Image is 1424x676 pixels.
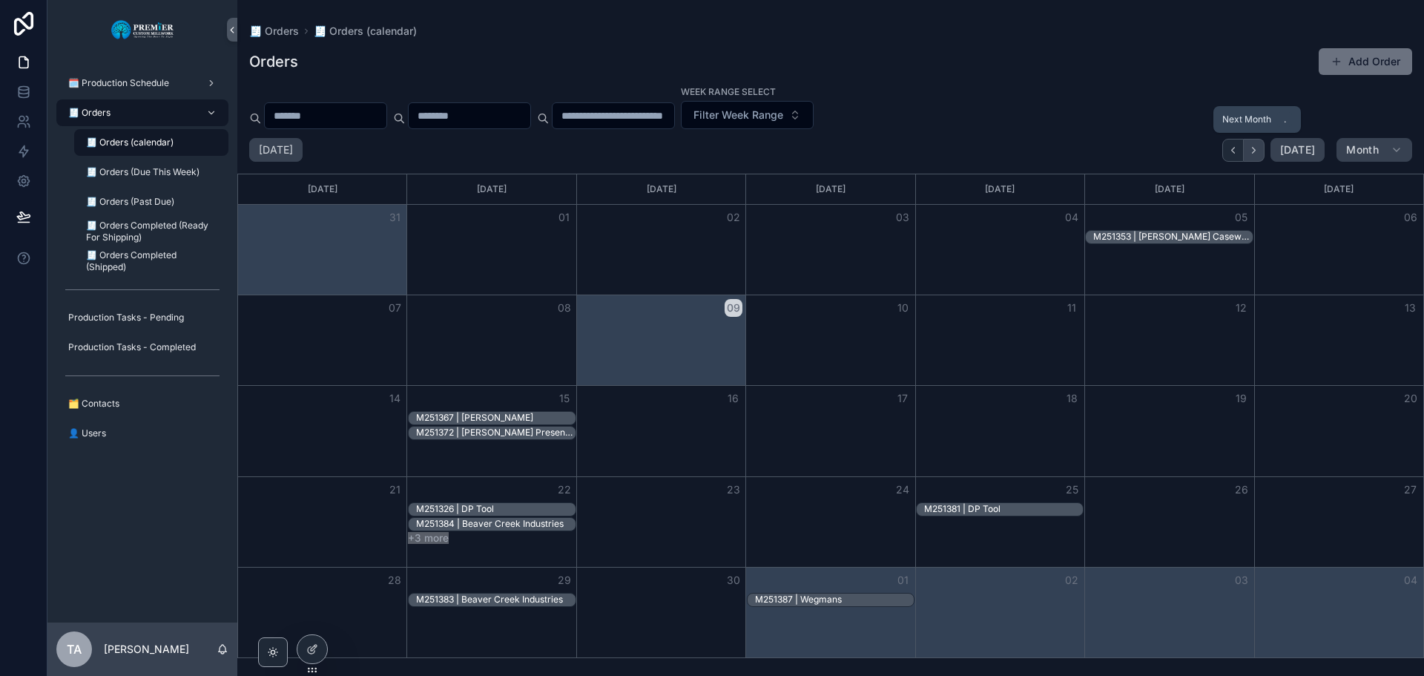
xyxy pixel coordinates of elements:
div: [DATE] [748,174,912,204]
button: 07 [386,299,403,317]
button: 30 [725,571,742,589]
button: 01 [894,571,912,589]
div: M251367 | [PERSON_NAME] [416,412,533,424]
div: M251381 | DP Tool [924,503,1001,515]
button: 15 [556,390,573,407]
button: [DATE] [1270,138,1325,162]
a: 🧾 Orders (Due This Week) [74,159,228,186]
div: M251353 | Conley Caseworks [1093,230,1252,243]
button: 05 [1233,209,1250,226]
span: [DATE] [1280,143,1315,157]
div: M251387 | Wegmans [755,593,842,606]
img: App logo [111,18,175,42]
div: Month View [237,174,1424,658]
button: 24 [894,481,912,499]
div: M251384 | Beaver Creek Industries [416,518,564,530]
div: M251372 | Miller's Presentation Furniture [416,426,575,439]
a: 🧾 Orders (calendar) [314,24,417,39]
div: M251381 | DP Tool [924,502,1001,516]
div: M251387 | Wegmans [755,594,842,606]
button: 23 [725,481,742,499]
button: 11 [1063,299,1081,317]
h2: [DATE] [259,142,293,157]
div: [DATE] [409,174,573,204]
a: 🧾 Orders (calendar) [74,129,228,156]
span: Production Tasks - Completed [68,341,196,353]
span: Production Tasks - Pending [68,312,184,324]
div: [DATE] [1257,174,1421,204]
button: 06 [1402,209,1420,226]
span: 🧾 Orders (Due This Week) [86,166,200,178]
label: Week Range Select [681,85,776,98]
span: . [1279,114,1290,125]
button: 19 [1233,390,1250,407]
button: 02 [725,209,742,226]
a: 🧾 Orders Completed (Shipped) [74,248,228,275]
button: Month [1336,138,1412,162]
button: 13 [1402,299,1420,317]
span: Month [1346,143,1379,157]
button: 27 [1402,481,1420,499]
button: 08 [556,299,573,317]
button: Back [1222,139,1244,162]
a: 🧾 Orders [56,99,228,126]
a: 🧾 Orders Completed (Ready For Shipping) [74,218,228,245]
a: Production Tasks - Pending [56,304,228,331]
a: 🗓️ Production Schedule [56,70,228,96]
span: 👤 Users [68,427,106,439]
button: 28 [386,571,403,589]
a: 🧾 Orders [249,24,299,39]
span: 🗂️ Contacts [68,398,119,410]
button: 14 [386,390,403,407]
button: 26 [1233,481,1250,499]
div: M251326 | DP Tool [416,503,494,515]
a: 👤 Users [56,420,228,447]
button: 31 [386,209,403,226]
span: Next Month [1222,114,1271,125]
button: 04 [1402,571,1420,589]
span: 🧾 Orders Completed (Shipped) [86,249,214,273]
button: 17 [894,390,912,407]
span: TA [67,640,82,658]
p: [PERSON_NAME] [104,642,189,657]
span: Filter Week Range [693,108,783,122]
span: 🗓️ Production Schedule [68,77,169,89]
button: +3 more [408,532,449,544]
div: M251326 | DP Tool [416,502,494,516]
span: 🧾 Orders (Past Due) [86,196,174,208]
button: Add Order [1319,48,1412,75]
a: 🗂️ Contacts [56,390,228,417]
button: 16 [725,390,742,407]
button: 04 [1063,209,1081,226]
button: 12 [1233,299,1250,317]
button: 02 [1063,571,1081,589]
button: 10 [894,299,912,317]
div: scrollable content [47,59,237,466]
h1: Orders [249,51,298,72]
span: 🧾 Orders (calendar) [86,137,174,148]
div: M251367 | Dave Johnson [416,411,533,424]
div: [DATE] [1087,174,1251,204]
button: 20 [1402,390,1420,407]
div: [DATE] [918,174,1082,204]
button: 25 [1063,481,1081,499]
div: M251384 | Beaver Creek Industries [416,517,564,531]
div: M251353 | [PERSON_NAME] Caseworks [1093,231,1252,243]
div: M251383 | Beaver Creek Industries [416,594,563,606]
button: 22 [556,481,573,499]
button: Select Button [681,101,814,129]
div: [DATE] [579,174,743,204]
button: 21 [386,481,403,499]
button: 03 [894,209,912,226]
button: Next [1244,139,1265,162]
span: 🧾 Orders Completed (Ready For Shipping) [86,220,214,243]
button: 18 [1063,390,1081,407]
span: 🧾 Orders [68,107,111,119]
a: 🧾 Orders (Past Due) [74,188,228,215]
button: 01 [556,209,573,226]
div: [DATE] [240,174,404,204]
button: 09 [725,299,742,317]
